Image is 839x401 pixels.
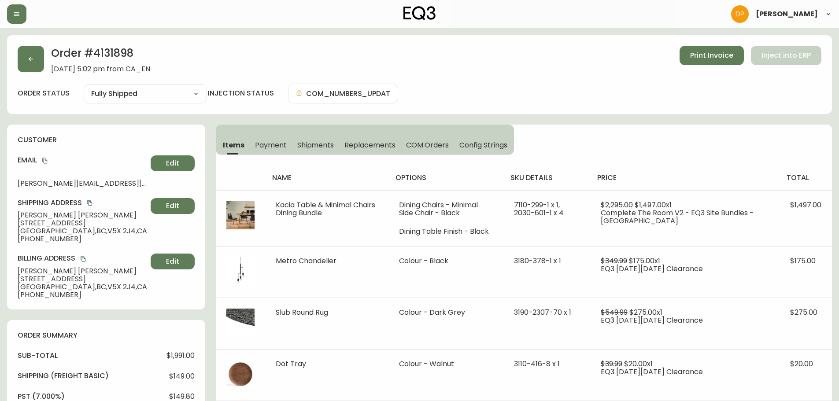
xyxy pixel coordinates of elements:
button: copy [85,199,94,207]
span: $1,497.00 [790,200,821,210]
span: Edit [166,257,179,266]
span: COM Orders [406,140,449,150]
span: Complete The Room V2 - EQ3 Site Bundles - [GEOGRAPHIC_DATA] [601,208,754,226]
h4: options [395,173,496,183]
h2: Order # 4131898 [51,46,150,65]
span: 3180-378-1 x 1 [514,256,561,266]
span: $175.00 [790,256,816,266]
h4: Billing Address [18,254,147,263]
span: Kacia Table & Minimal Chairs Dining Bundle [276,200,375,218]
li: Colour - Black [399,257,493,265]
span: $2,295.00 [601,200,633,210]
span: Edit [166,201,179,211]
li: Dining Chairs - Minimal Side Chair - Black [399,201,493,217]
span: [PERSON_NAME] [756,11,818,18]
span: EQ3 [DATE][DATE] Clearance [601,315,703,325]
span: EQ3 [DATE][DATE] Clearance [601,367,703,377]
span: Dot Tray [276,359,306,369]
h4: sku details [510,173,583,183]
li: Colour - Walnut [399,360,493,368]
h4: injection status [208,88,274,98]
span: Items [223,140,244,150]
button: copy [79,254,88,263]
span: Replacements [344,140,395,150]
li: Dining Table Finish - Black [399,228,493,235]
span: $20.00 x 1 [624,359,653,369]
button: Print Invoice [680,46,744,65]
span: [DATE] 5:02 pm from CA_EN [51,65,150,73]
span: 3190-2307-70 x 1 [514,307,571,317]
button: Edit [151,254,195,269]
span: $39.99 [601,359,622,369]
label: order status [18,88,70,98]
span: [PHONE_NUMBER] [18,235,147,243]
button: copy [41,156,49,165]
h4: sub-total [18,351,58,361]
button: Edit [151,155,195,171]
span: [PERSON_NAME] [PERSON_NAME] [18,267,147,275]
img: 34e21539-8fd3-402a-8b60-5eb6d04dc626.jpg [226,360,255,388]
h4: customer [18,135,195,145]
span: [PHONE_NUMBER] [18,291,147,299]
span: EQ3 [DATE][DATE] Clearance [601,264,703,274]
span: Config Strings [459,140,507,150]
img: 8583dec6-957d-45ba-b3e7-ae65d3384e5b.jpg [226,257,255,285]
img: b0154ba12ae69382d64d2f3159806b19 [731,5,749,23]
span: $549.99 [601,307,628,317]
h4: order summary [18,331,195,340]
span: [GEOGRAPHIC_DATA] , BC , V5X 2J4 , CA [18,283,147,291]
span: $1,497.00 x 1 [635,200,672,210]
li: Colour - Dark Grey [399,309,493,316]
span: [STREET_ADDRESS] [18,275,147,283]
span: 3110-416-8 x 1 [514,359,560,369]
span: $1,991.00 [166,352,195,360]
span: $175.00 x 1 [629,256,660,266]
h4: price [597,173,772,183]
img: 63508909-9ef5-4642-b321-ee165b80dd77.jpg [226,309,255,337]
img: logo [403,6,436,20]
span: $149.00 [169,372,195,380]
span: $149.80 [169,393,195,401]
span: 7110-299-1 x 1, 2030-601-1 x 4 [514,200,564,218]
img: 64786f87-7d1f-4881-abb1-9fbea7727c1aOptional[kacia-dining-room-lifestyle].jpg [226,201,255,229]
span: $20.00 [790,359,813,369]
span: Slub Round Rug [276,307,328,317]
span: [PERSON_NAME][EMAIL_ADDRESS][DOMAIN_NAME] [18,180,147,188]
span: [STREET_ADDRESS] [18,219,147,227]
h4: Shipping ( Freight Basic ) [18,371,109,381]
span: Shipments [297,140,334,150]
span: Payment [255,140,287,150]
h4: Email [18,155,147,165]
span: Edit [166,158,179,168]
span: $275.00 [790,307,817,317]
span: Print Invoice [690,51,733,60]
span: $349.99 [601,256,627,266]
button: Edit [151,198,195,214]
h4: Shipping Address [18,198,147,208]
h4: name [272,173,381,183]
span: [GEOGRAPHIC_DATA] , BC , V5X 2J4 , CA [18,227,147,235]
span: Metro Chandelier [276,256,336,266]
span: [PERSON_NAME] [PERSON_NAME] [18,211,147,219]
span: $275.00 x 1 [629,307,662,317]
h4: total [787,173,825,183]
